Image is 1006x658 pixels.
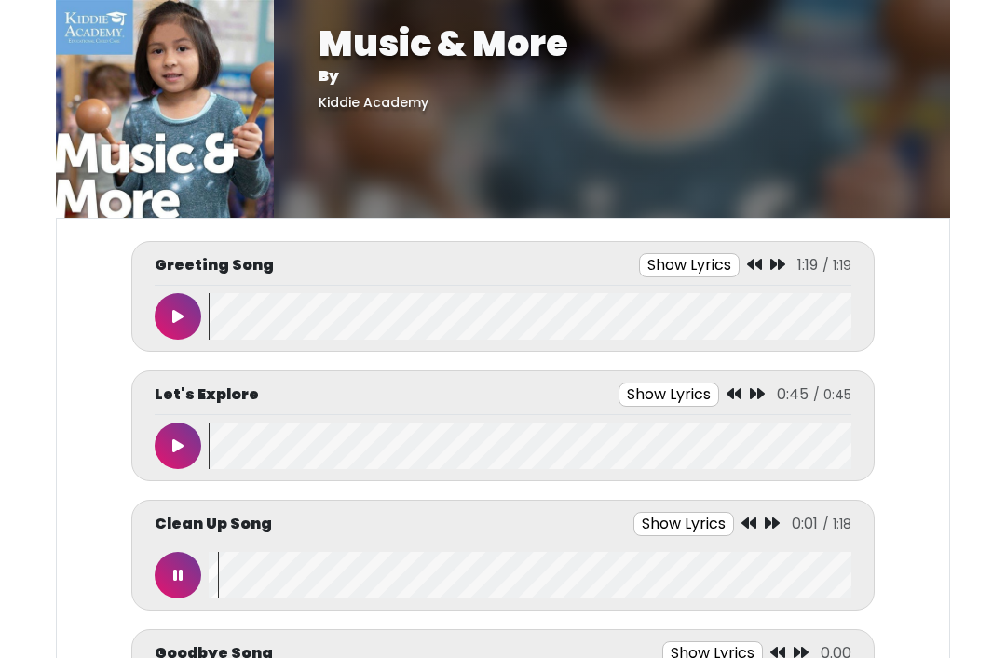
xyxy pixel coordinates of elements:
button: Show Lyrics [639,253,740,277]
span: / 0:45 [813,385,851,404]
p: Greeting Song [155,254,274,276]
p: Let's Explore [155,383,259,406]
span: 0:01 [792,513,818,534]
h5: Kiddie Academy [319,95,905,111]
h1: Music & More [319,22,905,65]
button: Show Lyrics [619,383,719,407]
p: By [319,65,905,87]
span: 0:45 [777,383,809,405]
button: Show Lyrics [633,512,734,536]
p: Clean Up Song [155,513,272,535]
span: / 1:19 [822,256,851,275]
span: 1:19 [797,254,818,275]
span: / 1:18 [822,515,851,533]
